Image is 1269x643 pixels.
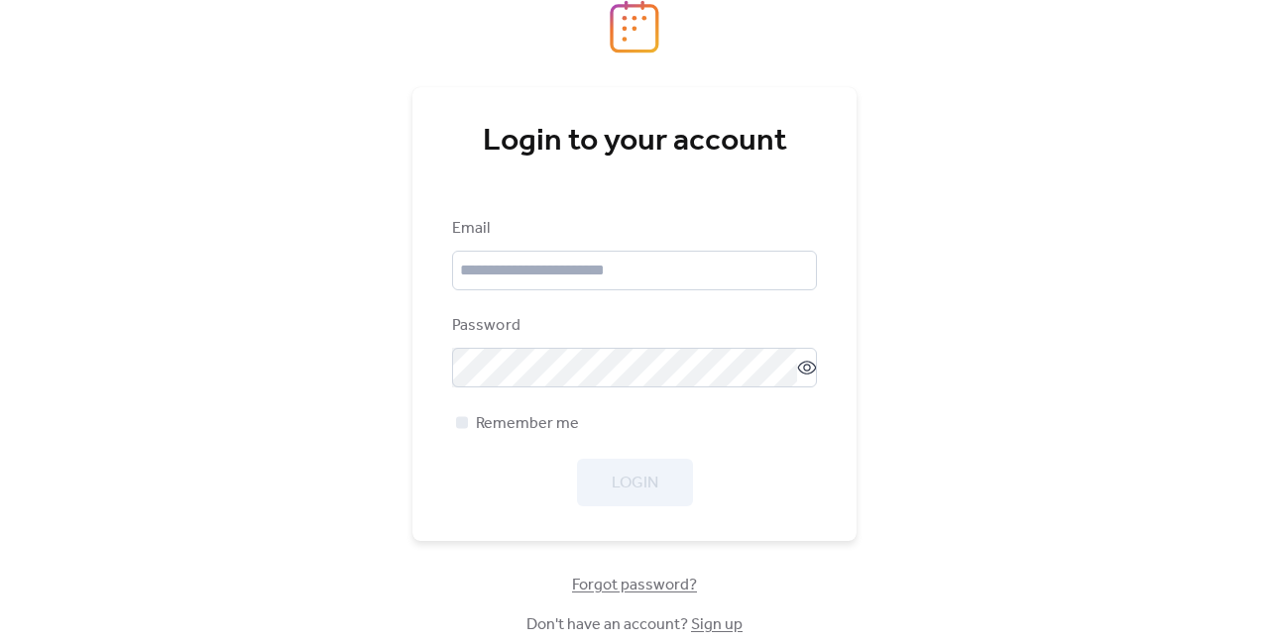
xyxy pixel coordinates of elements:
div: Login to your account [452,122,817,161]
span: Remember me [476,412,579,436]
div: Password [452,314,813,338]
span: Don't have an account? [526,613,743,637]
a: Sign up [691,609,743,640]
span: Forgot password? [572,574,697,597]
a: Forgot password? [572,580,697,590]
div: Email [452,217,813,241]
